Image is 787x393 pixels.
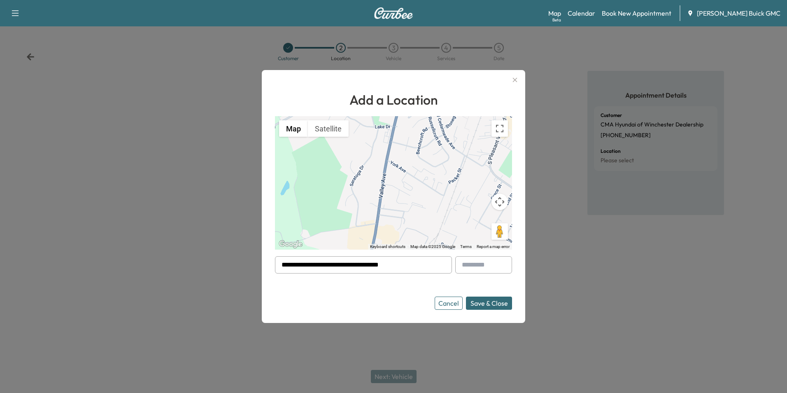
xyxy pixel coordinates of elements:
[477,244,510,249] a: Report a map error
[370,244,405,250] button: Keyboard shortcuts
[466,297,512,310] button: Save & Close
[491,194,508,210] button: Map camera controls
[410,244,455,249] span: Map data ©2025 Google
[435,297,463,310] button: Cancel
[374,7,413,19] img: Curbee Logo
[275,90,512,110] h1: Add a Location
[491,120,508,137] button: Toggle fullscreen view
[277,239,304,250] a: Open this area in Google Maps (opens a new window)
[568,8,595,18] a: Calendar
[697,8,780,18] span: [PERSON_NAME] Buick GMC
[491,223,508,240] button: Drag Pegman onto the map to open Street View
[279,120,308,137] button: Show street map
[548,8,561,18] a: MapBeta
[602,8,671,18] a: Book New Appointment
[552,17,561,23] div: Beta
[460,244,472,249] a: Terms (opens in new tab)
[308,120,349,137] button: Show satellite imagery
[277,239,304,250] img: Google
